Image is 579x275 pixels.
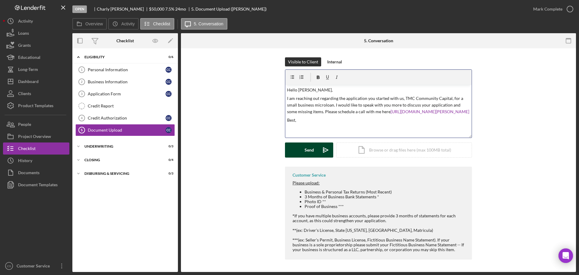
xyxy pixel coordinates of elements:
[293,173,326,177] div: Customer Service
[72,18,107,30] button: Overview
[305,142,314,158] div: Send
[108,18,138,30] button: Activity
[84,172,158,175] div: Disbursing & Servicing
[305,204,466,209] li: Proof of Business ***
[116,38,134,43] div: Checklist
[18,75,39,89] div: Dashboard
[97,7,149,11] div: Charly [PERSON_NAME]
[18,88,31,101] div: Clients
[88,128,166,133] div: Document Upload
[18,15,33,29] div: Activity
[3,155,69,167] button: History
[166,67,172,73] div: C C
[153,21,170,26] label: Checklist
[81,68,83,72] tspan: 1
[3,100,69,112] button: Product Templates
[285,57,321,66] button: Visible to Client
[166,91,172,97] div: C C
[75,100,175,112] a: Credit Report
[18,155,32,168] div: History
[3,27,69,39] button: Loans
[305,190,466,194] li: Business & Personal Tax Returns (Most Recent)
[18,130,51,144] div: Project Overview
[175,7,186,11] div: 24 mo
[533,3,562,15] div: Mark Complete
[165,7,174,11] div: 7.5 %
[84,158,158,162] div: Closing
[88,116,166,120] div: Credit Authorization
[191,7,267,11] div: 5. Document Upload ([PERSON_NAME])
[75,64,175,76] a: 1Personal InformationCC
[3,167,69,179] button: Documents
[18,39,31,53] div: Grants
[293,238,466,252] div: (ex: Seller's Permit, Business License, Fictitious Business Name Statement). If your business is ...
[166,79,172,85] div: C C
[3,179,69,191] button: Document Templates
[194,21,223,26] label: 5. Conversation
[3,15,69,27] button: Activity
[72,5,87,13] div: Open
[287,95,470,115] p: I am reaching out regarding the application you started with us, TMC Community Capital, for a sma...
[85,21,103,26] label: Overview
[18,179,58,192] div: Document Templates
[75,124,175,136] a: 5Document UploadCC
[88,104,175,108] div: Credit Report
[305,199,466,204] li: Photo ID **
[7,264,11,268] text: CS
[18,118,31,132] div: People
[18,142,36,156] div: Checklist
[288,57,318,66] div: Visible to Client
[293,228,466,233] div: (ex: Driver's License, State [US_STATE], [GEOGRAPHIC_DATA], Matricula)
[391,109,469,114] a: [URL][DOMAIN_NAME][PERSON_NAME]
[3,75,69,88] button: Dashboard
[75,112,175,124] a: 4Credit AuthorizationCC
[149,6,164,11] span: $50,000
[3,39,69,51] a: Grants
[75,76,175,88] a: 2Business InformationCC
[327,57,342,66] div: Internal
[15,260,54,273] div: Customer Service
[3,142,69,155] button: Checklist
[18,51,40,65] div: Educational
[3,118,69,130] button: People
[527,3,576,15] button: Mark Complete
[293,190,466,228] div: If you have multiple business accounts, please provide 3 months of statements for each account, a...
[163,145,173,148] div: 0 / 3
[81,116,83,120] tspan: 4
[18,63,38,77] div: Long-Term
[3,51,69,63] button: Educational
[166,127,172,133] div: C C
[293,180,320,185] span: Please upload:
[558,248,573,263] div: Open Intercom Messenger
[18,27,29,41] div: Loans
[181,18,227,30] button: 5. Conversation
[140,18,174,30] button: Checklist
[81,80,83,84] tspan: 2
[285,142,333,158] button: Send
[84,145,158,148] div: Underwriting
[287,117,470,123] p: Best,
[3,63,69,75] button: Long-Term
[364,38,393,43] div: 5. Conversation
[3,260,69,272] button: CSCustomer Service
[163,158,173,162] div: 0 / 4
[305,194,466,199] li: 3 Months of Business Bank Statements *
[287,87,470,93] p: Hello [PERSON_NAME],
[3,130,69,142] button: Project Overview
[18,167,40,180] div: Documents
[81,92,83,96] tspan: 3
[88,79,166,84] div: Business Information
[121,21,134,26] label: Activity
[81,128,83,132] tspan: 5
[166,115,172,121] div: C C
